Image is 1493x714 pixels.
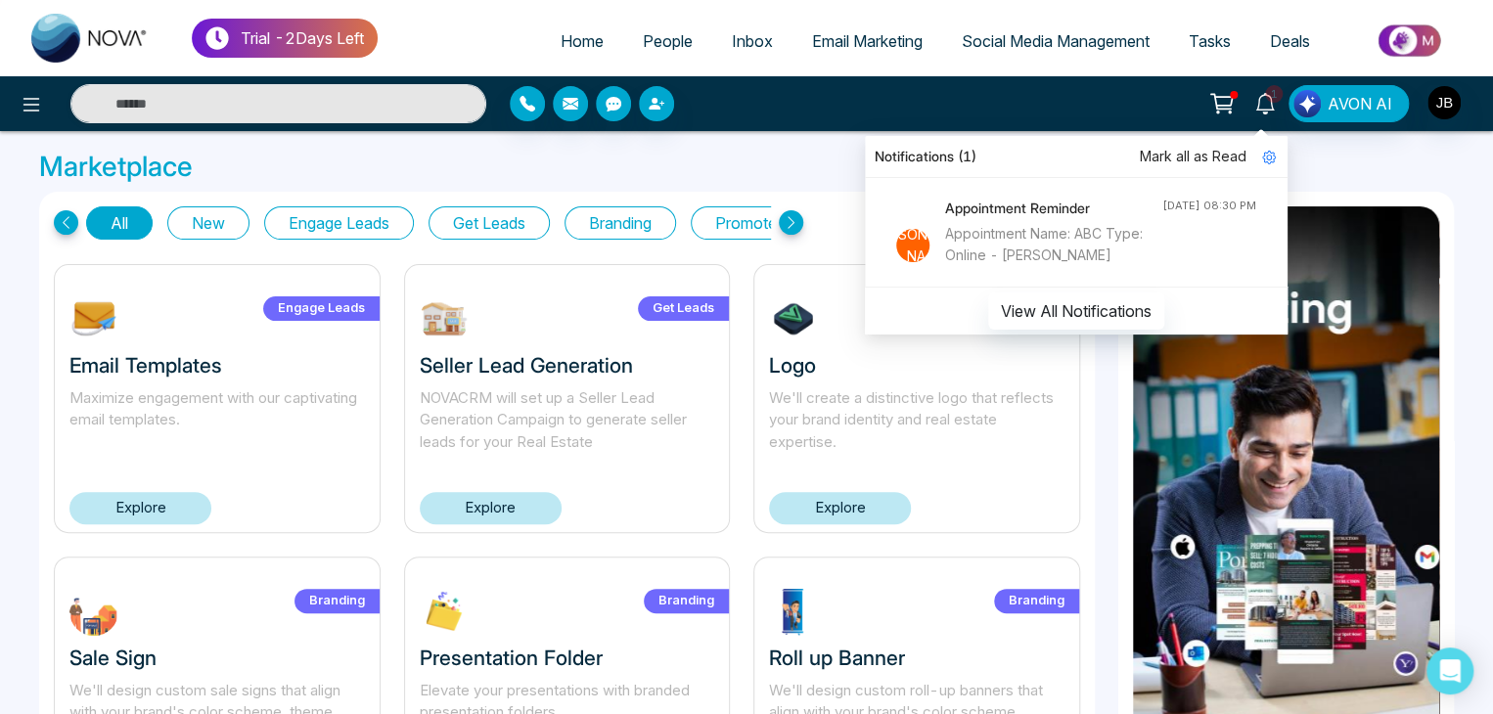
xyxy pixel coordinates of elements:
img: Market-place.gif [1339,19,1481,63]
a: Social Media Management [942,22,1169,60]
h3: Logo [769,353,1064,378]
button: Branding [565,206,676,240]
a: Tasks [1169,22,1250,60]
a: Email Marketing [792,22,942,60]
label: Branding [644,589,729,613]
div: Open Intercom Messenger [1426,647,1473,694]
button: View All Notifications [988,292,1164,330]
p: NOVACRM will set up a Seller Lead Generation Campaign to generate seller leads for your Real Estate [420,387,715,454]
div: Appointment Name: ABC Type: Online - [PERSON_NAME] [945,223,1162,266]
span: Mark all as Read [1140,146,1246,167]
span: Tasks [1189,31,1231,51]
button: Engage Leads [264,206,414,240]
h3: Roll up Banner [769,646,1064,670]
img: FWbuT1732304245.jpg [69,587,118,636]
img: NOmgJ1742393483.jpg [69,294,118,343]
a: Explore [420,492,562,524]
span: Inbox [732,31,773,51]
h4: Appointment Reminder [945,198,1162,219]
a: Deals [1250,22,1330,60]
span: Social Media Management [962,31,1150,51]
a: Inbox [712,22,792,60]
label: Branding [994,589,1079,613]
img: XLP2c1732303713.jpg [420,587,469,636]
a: 1 [1242,85,1289,119]
img: User Avatar [1427,86,1461,119]
h3: Seller Lead Generation [420,353,715,378]
span: Home [561,31,604,51]
a: View All Notifications [988,301,1164,318]
button: New [167,206,249,240]
a: Explore [69,492,211,524]
label: Get Leads [638,296,729,321]
button: All [86,206,153,240]
p: [PERSON_NAME] [896,229,929,262]
p: We'll create a distinctive logo that reflects your brand identity and real estate expertise. [769,387,1064,454]
div: [DATE] 08:30 PM [1162,198,1256,214]
span: Deals [1270,31,1310,51]
a: People [623,22,712,60]
button: Get Leads [429,206,550,240]
img: W9EOY1739212645.jpg [420,294,469,343]
h3: Presentation Folder [420,646,715,670]
span: 1 [1265,85,1283,103]
img: 7tHiu1732304639.jpg [769,294,818,343]
label: Branding [294,589,380,613]
span: AVON AI [1328,92,1392,115]
a: Home [541,22,623,60]
span: Email Marketing [812,31,923,51]
h3: Email Templates [69,353,365,378]
button: AVON AI [1289,85,1409,122]
a: Explore [769,492,911,524]
h3: Sale Sign [69,646,365,670]
p: Trial - 2 Days Left [241,26,364,50]
span: People [643,31,693,51]
button: Promote Listings [691,206,858,240]
h3: Marketplace [39,151,1454,184]
p: Maximize engagement with our captivating email templates. [69,387,365,454]
div: Notifications (1) [865,136,1288,178]
label: Engage Leads [263,296,380,321]
img: Lead Flow [1293,90,1321,117]
img: ptdrg1732303548.jpg [769,587,818,636]
img: Nova CRM Logo [31,14,149,63]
